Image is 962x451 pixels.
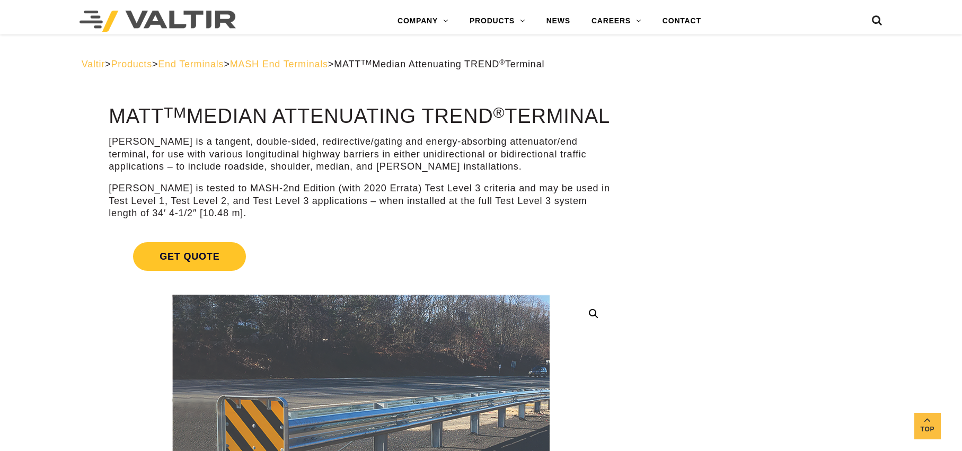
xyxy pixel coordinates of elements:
p: [PERSON_NAME] is a tangent, double-sided, redirective/gating and energy-absorbing attenuator/end ... [109,136,613,173]
h1: MATT Median Attenuating TREND Terminal [109,105,613,128]
sup: TM [164,104,187,121]
a: Get Quote [109,229,613,284]
sup: ® [499,58,505,66]
img: Valtir [80,11,236,32]
sup: TM [361,58,372,66]
div: > > > > [82,58,881,70]
sup: ® [493,104,505,121]
a: NEWS [536,11,581,32]
a: MASH End Terminals [230,59,328,69]
a: Products [111,59,152,69]
a: PRODUCTS [459,11,536,32]
a: End Terminals [158,59,224,69]
a: CONTACT [652,11,712,32]
a: COMPANY [387,11,459,32]
span: Top [914,423,941,436]
span: Get Quote [133,242,246,271]
a: Valtir [82,59,105,69]
span: MATT Median Attenuating TREND Terminal [334,59,544,69]
p: [PERSON_NAME] is tested to MASH-2nd Edition (with 2020 Errata) Test Level 3 criteria and may be u... [109,182,613,219]
a: CAREERS [581,11,652,32]
a: Top [914,413,941,439]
